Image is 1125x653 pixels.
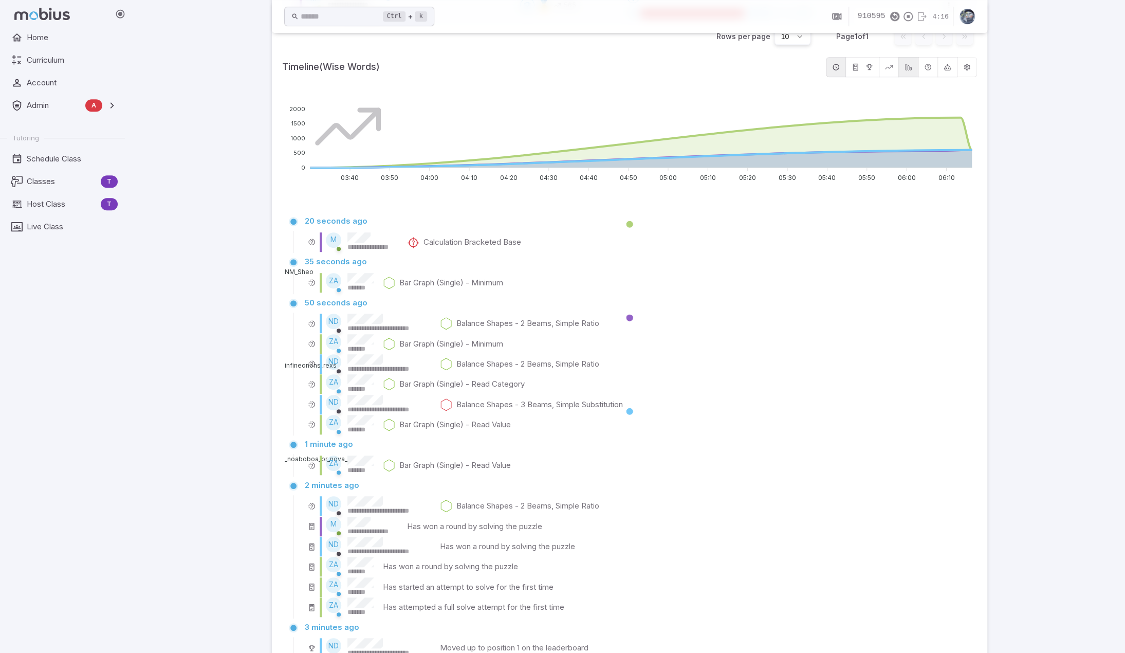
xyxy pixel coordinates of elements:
i: math_answered [308,279,316,286]
div: ZA [326,456,341,471]
i: game_action [308,583,316,591]
p: Bar Graph (Single) - Minimum [399,277,503,288]
button: Show game resource display [898,57,918,77]
p: Bar Graph (Single) - Read Value [399,460,511,471]
tspan: 05:30 [778,174,796,182]
i: math_answered [308,502,316,510]
i: math_answered [308,340,316,348]
tspan: 0 [301,164,305,171]
p: 1 minute ago [305,439,353,450]
p: Rows per page [716,31,770,42]
p: Balance Shapes - 3 Beams, Simple Substitution [456,399,623,410]
p: Has won a round by solving the puzzle [383,561,518,572]
div: game_play [326,597,379,617]
div: ZA [326,597,341,613]
button: Hide math questions [918,57,938,77]
span: Account [27,77,118,88]
i: leaderboard_change [308,644,316,652]
p: Balance Shapes - 2 Beams, Simple Ratio [456,358,599,370]
p: 20 seconds ago [305,215,367,227]
i: math_answered [308,401,316,408]
span: Host Class [27,198,97,210]
i: game_action [308,563,316,571]
button: Hide math hint usage [937,57,957,77]
button: End Activity [901,9,915,24]
p: 50 seconds ago [305,297,367,309]
tspan: 1500 [291,120,305,127]
p: Has won a round by solving the puzzle [440,541,575,552]
i: math_answered [308,238,316,246]
div: ND [326,537,341,552]
div: learning_successful [326,517,403,536]
i: game_action [308,522,316,530]
span: Admin [27,100,81,111]
div: game_play [326,415,379,434]
kbd: Ctrl [383,11,406,22]
span: Home [27,32,118,43]
span: Curriculum [27,55,118,66]
p: Bar Graph (Single) - Read Category [399,378,525,390]
div: not_present [326,496,436,516]
div: game_play [326,374,379,394]
tspan: 04:10 [460,174,477,182]
div: ZA [326,557,341,572]
div: ND [326,354,341,370]
h5: Timeline (Wise Words) [282,60,822,74]
p: 3 minutes ago [305,622,359,633]
button: Resend Code [888,9,901,24]
div: ZA [326,374,341,390]
tspan: 04:00 [420,174,438,182]
i: math_answered [308,320,316,328]
div: game_play [326,273,379,293]
tspan: 05:50 [858,174,875,182]
tspan: 04:30 [540,174,558,182]
div: game_play [326,334,379,354]
div: not_present [326,395,436,414]
p: Has won a round by solving the puzzle [407,521,542,532]
kbd: k [415,11,427,22]
div: not_present [326,314,436,333]
tspan: 1000 [290,135,305,142]
div: learning_successful [326,232,403,252]
tspan: 05:20 [739,174,755,182]
div: M [326,232,341,248]
p: Calculation Bracketed Base [423,237,521,248]
p: Has attempted a full solve attempt for the first time [383,602,564,613]
button: Join in Zoom Client [827,7,846,26]
p: Bar Graph (Single) - Minimum [399,338,503,350]
p: Time Remaining [932,12,948,22]
p: Has started an attempt to solve for the first time [383,582,554,593]
i: math_answered [308,462,316,469]
div: ND [326,496,341,512]
span: A [85,100,102,111]
span: Schedule Class [27,153,118,165]
div: ZA [326,334,341,350]
tspan: 03:50 [381,174,398,182]
span: T [101,199,118,209]
span: _noaboboa_or_nova_scotia [277,455,366,463]
tspan: 04:20 [500,174,518,182]
span: infineonons_rexs [277,361,337,369]
span: Tutoring [12,133,39,142]
button: Show event time [826,57,846,77]
div: ZA [326,415,341,430]
div: game_play [326,577,379,597]
p: Balance Shapes - 2 Beams, Simple Ratio [456,318,599,329]
tspan: 500 [293,149,305,156]
tspan: 06:10 [938,174,954,182]
button: Hide other events [957,57,977,77]
div: ZA [326,273,341,288]
i: game_action [308,604,316,611]
div: not_present [326,354,436,374]
div: not_present [326,537,436,556]
p: 910595 [854,11,885,22]
span: Classes [27,176,97,187]
tspan: 05:10 [699,174,715,182]
span: Live Class [27,221,118,232]
p: 2 minutes ago [305,480,359,491]
span: NM_Sheo [277,268,313,276]
tspan: 04:50 [619,174,637,182]
img: andrew.jpg [960,9,975,24]
div: + [383,10,427,23]
button: Leave Activity [915,9,928,24]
